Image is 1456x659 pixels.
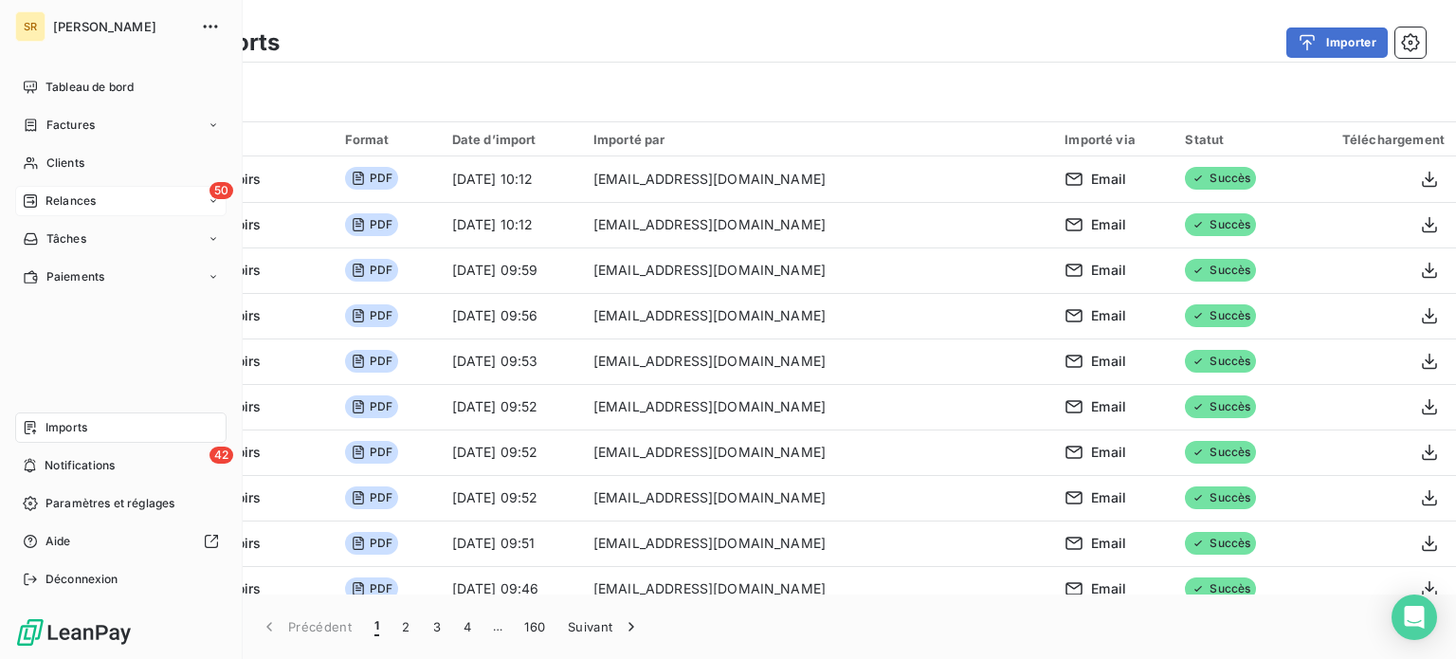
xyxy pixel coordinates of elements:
span: PDF [345,350,398,373]
span: Email [1091,443,1126,462]
td: [DATE] 10:12 [441,202,582,247]
div: Téléchargement [1306,132,1445,147]
div: Open Intercom Messenger [1392,595,1437,640]
td: [EMAIL_ADDRESS][DOMAIN_NAME] [582,202,1053,247]
button: Précédent [248,607,363,647]
span: Email [1091,306,1126,325]
span: Succès [1185,532,1256,555]
td: [DATE] 09:52 [441,384,582,430]
button: 160 [513,607,556,647]
td: [DATE] 09:46 [441,566,582,612]
span: Aide [45,533,71,550]
td: [EMAIL_ADDRESS][DOMAIN_NAME] [582,339,1053,384]
span: Clients [46,155,84,172]
span: PDF [345,395,398,418]
span: Succès [1185,167,1256,190]
span: PDF [345,167,398,190]
span: Email [1091,534,1126,553]
div: Date d’import [452,132,571,147]
span: Email [1091,579,1126,598]
td: [EMAIL_ADDRESS][DOMAIN_NAME] [582,430,1053,475]
span: Email [1091,397,1126,416]
div: SR [15,11,45,42]
button: Suivant [556,607,652,647]
span: PDF [345,259,398,282]
span: Succès [1185,395,1256,418]
td: [EMAIL_ADDRESS][DOMAIN_NAME] [582,566,1053,612]
span: PDF [345,441,398,464]
div: Importé via [1065,132,1162,147]
td: [DATE] 09:56 [441,293,582,339]
span: Succès [1185,304,1256,327]
span: Email [1091,488,1126,507]
td: [EMAIL_ADDRESS][DOMAIN_NAME] [582,247,1053,293]
span: Relances [45,192,96,210]
div: Format [345,132,429,147]
td: [EMAIL_ADDRESS][DOMAIN_NAME] [582,384,1053,430]
td: [EMAIL_ADDRESS][DOMAIN_NAME] [582,293,1053,339]
span: Succès [1185,259,1256,282]
td: [DATE] 10:12 [441,156,582,202]
span: Succès [1185,577,1256,600]
div: Statut [1185,132,1283,147]
span: Email [1091,215,1126,234]
span: PDF [345,213,398,236]
button: Importer [1286,27,1388,58]
span: Succès [1185,441,1256,464]
a: Aide [15,526,227,557]
td: [DATE] 09:51 [441,521,582,566]
span: 50 [209,182,233,199]
span: Succès [1185,486,1256,509]
td: [DATE] 09:59 [441,247,582,293]
td: [DATE] 09:53 [441,339,582,384]
td: [DATE] 09:52 [441,430,582,475]
span: Succès [1185,350,1256,373]
span: Déconnexion [45,571,118,588]
span: PDF [345,532,398,555]
span: Paramètres et réglages [45,495,174,512]
img: Logo LeanPay [15,617,133,648]
td: [EMAIL_ADDRESS][DOMAIN_NAME] [582,521,1053,566]
span: Factures [46,117,95,134]
button: 4 [452,607,482,647]
span: 1 [374,617,379,636]
span: Email [1091,352,1126,371]
span: … [482,612,513,642]
td: [DATE] 09:52 [441,475,582,521]
span: Imports [45,419,87,436]
button: 2 [391,607,421,647]
span: 42 [209,447,233,464]
span: Paiements [46,268,104,285]
span: Email [1091,261,1126,280]
td: [EMAIL_ADDRESS][DOMAIN_NAME] [582,156,1053,202]
span: Notifications [45,457,115,474]
button: 3 [422,607,452,647]
span: Tâches [46,230,86,247]
button: 1 [363,607,391,647]
td: [EMAIL_ADDRESS][DOMAIN_NAME] [582,475,1053,521]
span: PDF [345,577,398,600]
span: PDF [345,486,398,509]
span: [PERSON_NAME] [53,19,190,34]
span: Succès [1185,213,1256,236]
div: Importé par [593,132,1042,147]
span: Tableau de bord [45,79,134,96]
span: PDF [345,304,398,327]
span: Email [1091,170,1126,189]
